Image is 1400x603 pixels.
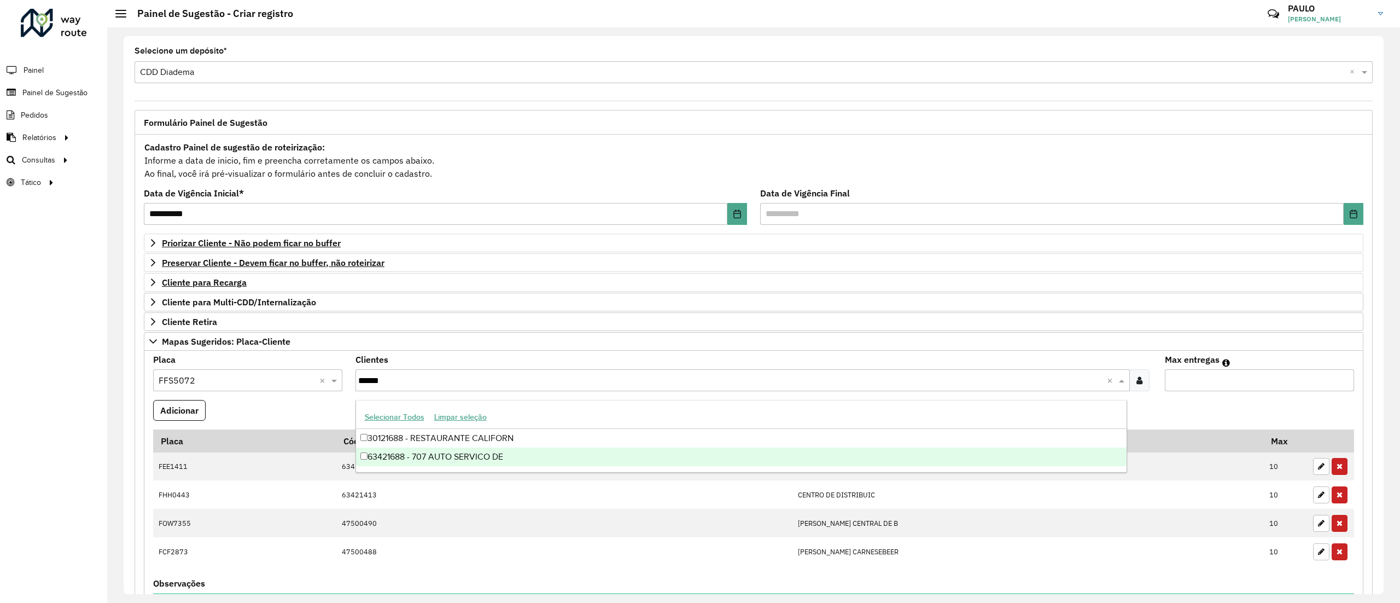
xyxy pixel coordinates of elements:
[1264,480,1308,509] td: 10
[1264,453,1308,481] td: 10
[1107,374,1116,387] span: Clear all
[162,337,290,346] span: Mapas Sugeridos: Placa-Cliente
[144,293,1363,311] a: Cliente para Multi-CDD/Internalização
[162,258,384,267] span: Preservar Cliente - Devem ficar no buffer, não roteirizar
[429,409,492,426] button: Limpar seleção
[1165,353,1220,366] label: Max entregas
[162,278,247,287] span: Cliente para Recarga
[356,429,1127,448] div: 30121688 - RESTAURANTE CALIFORN
[355,353,388,366] label: Clientes
[135,44,227,57] label: Selecione um depósito
[126,8,293,20] h2: Painel de Sugestão - Criar registro
[319,374,329,387] span: Clear all
[153,353,176,366] label: Placa
[792,537,1264,566] td: [PERSON_NAME] CARNESEBEER
[144,253,1363,272] a: Preservar Cliente - Devem ficar no buffer, não roteirizar
[1222,358,1230,367] em: Máximo de clientes que serão colocados na mesma rota com os clientes informados
[1350,66,1359,79] span: Clear all
[760,187,850,200] label: Data de Vigência Final
[162,317,217,326] span: Cliente Retira
[360,409,429,426] button: Selecionar Todos
[792,509,1264,537] td: [PERSON_NAME] CENTRAL DE B
[1288,14,1370,24] span: [PERSON_NAME]
[153,480,336,509] td: FHH0443
[153,537,336,566] td: FCF2873
[336,480,792,509] td: 63421413
[162,298,316,306] span: Cliente para Multi-CDD/Internalização
[21,177,41,188] span: Tático
[144,273,1363,292] a: Cliente para Recarga
[727,203,747,225] button: Choose Date
[1288,3,1370,14] h3: PAULO
[356,448,1127,466] div: 63421688 - 707 AUTO SERVICO DE
[1264,509,1308,537] td: 10
[162,239,341,247] span: Priorizar Cliente - Não podem ficar no buffer
[22,154,55,166] span: Consultas
[153,509,336,537] td: FOW7355
[153,453,336,481] td: FEE1411
[144,142,325,153] strong: Cadastro Painel de sugestão de roteirização:
[153,400,206,421] button: Adicionar
[22,87,87,98] span: Painel de Sugestão
[21,109,48,121] span: Pedidos
[144,140,1363,181] div: Informe a data de inicio, fim e preencha corretamente os campos abaixo. Ao final, você irá pré-vi...
[336,430,792,453] th: Código Cliente
[1264,537,1308,566] td: 10
[1264,430,1308,453] th: Max
[144,332,1363,351] a: Mapas Sugeridos: Placa-Cliente
[144,187,244,200] label: Data de Vigência Inicial
[144,234,1363,252] a: Priorizar Cliente - Não podem ficar no buffer
[24,65,44,76] span: Painel
[153,430,336,453] th: Placa
[144,118,267,127] span: Formulário Painel de Sugestão
[792,480,1264,509] td: CENTRO DE DISTRIBUIC
[336,537,792,566] td: 47500488
[336,453,792,481] td: 63421687
[1344,203,1363,225] button: Choose Date
[336,509,792,537] td: 47500490
[22,132,56,143] span: Relatórios
[144,312,1363,331] a: Cliente Retira
[153,577,205,590] label: Observações
[1262,2,1285,26] a: Contato Rápido
[355,400,1128,473] ng-dropdown-panel: Options list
